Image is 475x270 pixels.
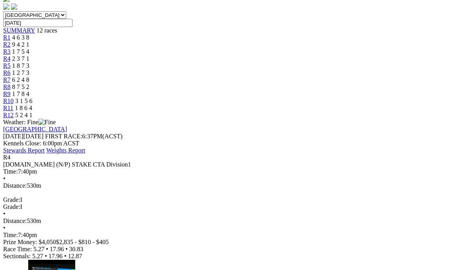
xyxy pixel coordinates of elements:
div: 530m [3,182,472,189]
span: 6:37PM(ACST) [45,133,123,140]
a: R5 [3,62,11,69]
a: R6 [3,69,11,76]
a: R10 [3,98,14,104]
input: Select date [3,19,73,27]
span: • [3,225,5,231]
a: R3 [3,48,11,55]
span: Grade: [3,196,20,203]
span: 6 2 4 8 [12,76,29,83]
div: 530m [3,217,472,225]
span: 9 4 2 1 [12,41,29,48]
span: [DATE] [3,133,24,140]
span: • [46,246,48,252]
span: 8 7 5 2 [12,83,29,90]
span: 30.83 [69,246,83,252]
div: [DOMAIN_NAME] (N/P) STAKE CTA Division1 [3,161,472,168]
a: R11 [3,105,13,111]
a: [GEOGRAPHIC_DATA] [3,126,67,132]
div: Kennels Close: 6:00pm ACST [3,140,472,147]
img: Fine [38,119,56,126]
span: 17.96 [49,253,63,259]
div: 7:40pm [3,168,472,175]
a: Weights Report [46,147,85,154]
span: FIRST RACE: [45,133,82,140]
a: R2 [3,41,11,48]
div: I [3,196,472,203]
span: • [64,253,67,259]
span: Time: [3,232,18,238]
span: 12.87 [68,253,82,259]
span: • [3,210,5,217]
span: Distance: [3,217,27,224]
span: Race Time: [3,246,32,252]
img: twitter.svg [11,4,17,10]
div: Prize Money: $4,050 [3,239,472,246]
span: • [65,246,68,252]
span: Grade: [3,203,20,210]
div: I [3,203,472,210]
span: 12 races [36,27,57,34]
a: Stewards Report [3,147,45,154]
span: 1 8 7 3 [12,62,29,69]
a: R12 [3,112,14,118]
span: [DATE] [3,133,44,140]
span: 1 8 6 4 [15,105,32,111]
span: Time: [3,168,18,175]
span: Sectionals: [3,253,31,259]
span: 1 2 7 3 [12,69,29,76]
span: 5 2 4 1 [15,112,33,118]
a: R7 [3,76,11,83]
span: 1 7 8 4 [12,91,29,97]
span: $2,835 - $810 - $405 [56,239,109,245]
a: SUMMARY [3,27,35,34]
img: facebook.svg [3,4,9,10]
span: Distance: [3,182,27,189]
span: 5.27 [32,253,43,259]
span: 2 3 7 1 [12,55,29,62]
span: 17.96 [50,246,64,252]
span: 5.27 [33,246,44,252]
span: • [45,253,47,259]
span: R4 [3,154,11,161]
span: Weather: Fine [3,119,56,125]
a: R1 [3,34,11,41]
span: 3 1 5 6 [15,98,33,104]
span: 4 6 3 8 [12,34,29,41]
span: • [3,175,5,182]
span: 1 7 5 4 [12,48,29,55]
a: R4 [3,55,11,62]
a: R8 [3,83,11,90]
a: R9 [3,91,11,97]
div: 7:40pm [3,232,472,239]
